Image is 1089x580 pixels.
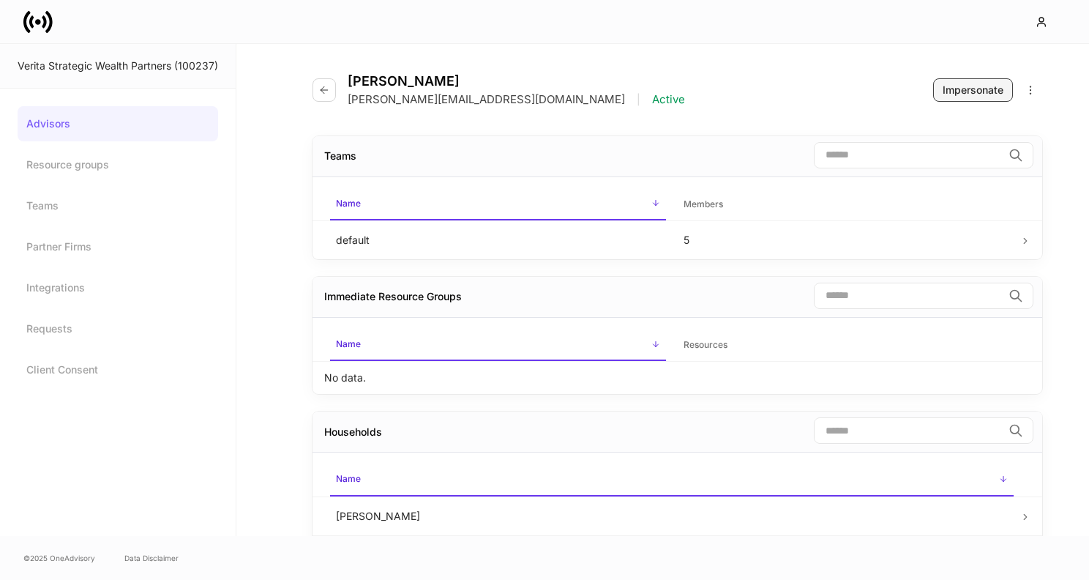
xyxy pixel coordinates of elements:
[18,352,218,387] a: Client Consent
[684,197,723,211] h6: Members
[933,78,1013,102] button: Impersonate
[672,220,1019,259] td: 5
[330,330,666,361] span: Name
[652,92,685,107] p: Active
[324,497,1019,535] td: [PERSON_NAME]
[18,147,218,182] a: Resource groups
[943,83,1003,97] div: Impersonate
[330,464,1014,496] span: Name
[336,337,361,351] h6: Name
[18,106,218,141] a: Advisors
[18,229,218,264] a: Partner Firms
[330,189,666,220] span: Name
[124,552,179,564] a: Data Disclaimer
[637,92,640,107] p: |
[324,149,356,163] div: Teams
[336,196,361,210] h6: Name
[324,425,382,439] div: Households
[684,338,727,352] h6: Resources
[678,190,1014,220] span: Members
[336,472,361,486] h6: Name
[18,270,218,305] a: Integrations
[348,92,625,107] p: [PERSON_NAME][EMAIL_ADDRESS][DOMAIN_NAME]
[348,73,685,89] h4: [PERSON_NAME]
[23,552,95,564] span: © 2025 OneAdvisory
[324,289,462,304] div: Immediate Resource Groups
[324,371,366,385] p: No data.
[324,220,672,259] td: default
[324,535,1019,574] td: [PERSON_NAME]
[18,188,218,223] a: Teams
[18,59,218,73] div: Verita Strategic Wealth Partners (100237)
[18,311,218,346] a: Requests
[678,330,1014,360] span: Resources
